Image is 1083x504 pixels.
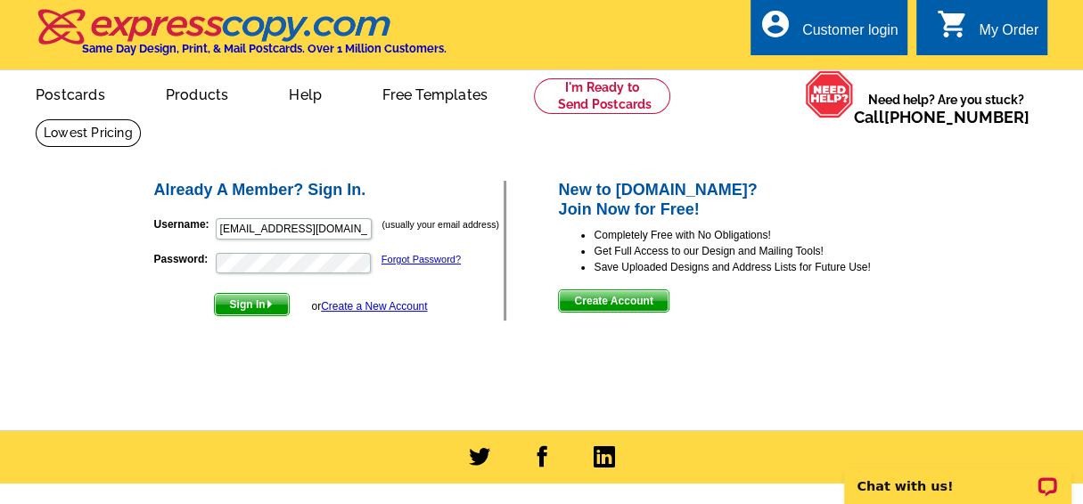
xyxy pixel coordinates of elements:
[154,216,214,232] label: Username:
[382,219,499,230] small: (usually your email address)
[854,108,1030,126] span: Call
[354,72,516,114] a: Free Templates
[36,21,447,55] a: Same Day Design, Print, & Mail Postcards. Over 1 Million Customers.
[833,448,1083,504] iframe: LiveChat chat widget
[558,181,931,219] h2: New to [DOMAIN_NAME]? Join Now for Free!
[154,251,214,267] label: Password:
[854,91,1038,126] span: Need help? Are you stuck?
[759,8,792,40] i: account_circle
[260,72,350,114] a: Help
[154,181,505,200] h2: Already A Member? Sign In.
[137,72,258,114] a: Products
[936,20,1038,42] a: shopping_cart My Order
[802,22,898,47] div: Customer login
[884,108,1030,126] a: [PHONE_NUMBER]
[311,298,427,314] div: or
[7,72,134,114] a: Postcards
[594,259,931,275] li: Save Uploaded Designs and Address Lists for Future Use!
[805,70,854,118] img: help
[382,254,461,264] a: Forgot Password?
[559,290,668,312] span: Create Account
[266,300,274,308] img: button-next-arrow-white.png
[594,227,931,243] li: Completely Free with No Obligations!
[558,289,669,313] button: Create Account
[594,243,931,259] li: Get Full Access to our Design and Mailing Tools!
[215,294,289,315] span: Sign In
[214,293,290,316] button: Sign In
[321,300,427,313] a: Create a New Account
[759,20,898,42] a: account_circle Customer login
[979,22,1038,47] div: My Order
[936,8,968,40] i: shopping_cart
[82,42,447,55] h4: Same Day Design, Print, & Mail Postcards. Over 1 Million Customers.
